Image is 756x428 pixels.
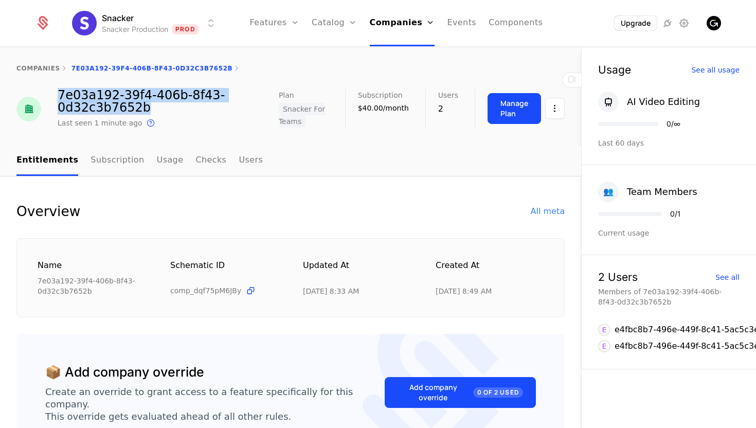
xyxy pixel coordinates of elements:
a: Entitlements [16,146,78,176]
button: Select action [545,93,565,124]
div: Team Members [627,185,697,199]
nav: Main [16,146,565,176]
div: Overview [16,201,80,222]
div: 👥 [598,182,619,202]
span: Subscription [358,92,403,99]
span: 0 of 2 Used [473,387,523,398]
div: 0 / 1 [670,210,680,218]
div: 2 [438,103,458,115]
a: Settings [678,17,690,29]
button: Upgrade [615,16,657,30]
button: AI Video Editing [598,92,700,112]
div: Schematic ID [170,259,278,281]
div: 7e03a192-39f4-406b-8f43-0d32c3b7652b [38,276,146,296]
div: All meta [531,205,565,218]
div: See all [715,274,740,281]
div: Created at [436,259,544,282]
ul: Choose Sub Page [16,146,263,176]
button: Open user button [707,16,721,30]
div: Last 60 days [598,138,740,148]
div: Create an override to grant access to a feature specifically for this company. This override gets... [45,386,385,423]
div: E [598,340,610,352]
div: Current usage [598,228,740,238]
div: 7e03a192-39f4-406b-8f43-0d32c3b7652b [58,89,279,114]
div: Last seen 1 minute ago [58,118,142,128]
img: 7e03a192-39f4-406b-8f43-0d32c3b7652b [16,97,41,121]
a: Usage [157,146,184,176]
button: 👥Team Members [598,182,697,202]
div: AI Video Editing [627,95,700,109]
img: Snacker [72,11,97,35]
button: Select environment [75,12,217,34]
span: Snacker [102,12,134,24]
div: 0 / ∞ [667,120,680,128]
span: comp_dqf75pM6JBy [170,286,241,296]
button: Add company override0 of 2 Used [385,377,536,408]
div: Name [38,259,146,272]
span: Users [438,92,458,99]
div: 📦 Add company override [45,363,204,382]
div: Manage Plan [500,98,528,119]
div: Usage [598,64,631,75]
div: E [598,324,610,336]
a: Users [239,146,263,176]
a: Subscription [91,146,144,176]
div: 8/11/25, 8:49 AM [436,286,492,296]
img: Shelby Stephens [707,16,721,30]
div: Members of 7e03a192-39f4-406b-8f43-0d32c3b7652b [598,287,740,307]
span: Plan [279,92,294,99]
button: Manage Plan [488,93,541,124]
a: companies [16,65,60,72]
a: Checks [195,146,226,176]
div: See all usage [691,66,740,74]
span: Prod [172,24,199,34]
div: Add company override [398,382,523,403]
a: Integrations [661,17,674,29]
div: $40.00/month [358,103,409,113]
div: Updated at [303,259,411,282]
span: Snacker For Teams [279,103,325,128]
div: 8/13/25, 8:33 AM [303,286,359,296]
div: Snacker Production [102,24,168,34]
div: 2 Users [598,272,638,282]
